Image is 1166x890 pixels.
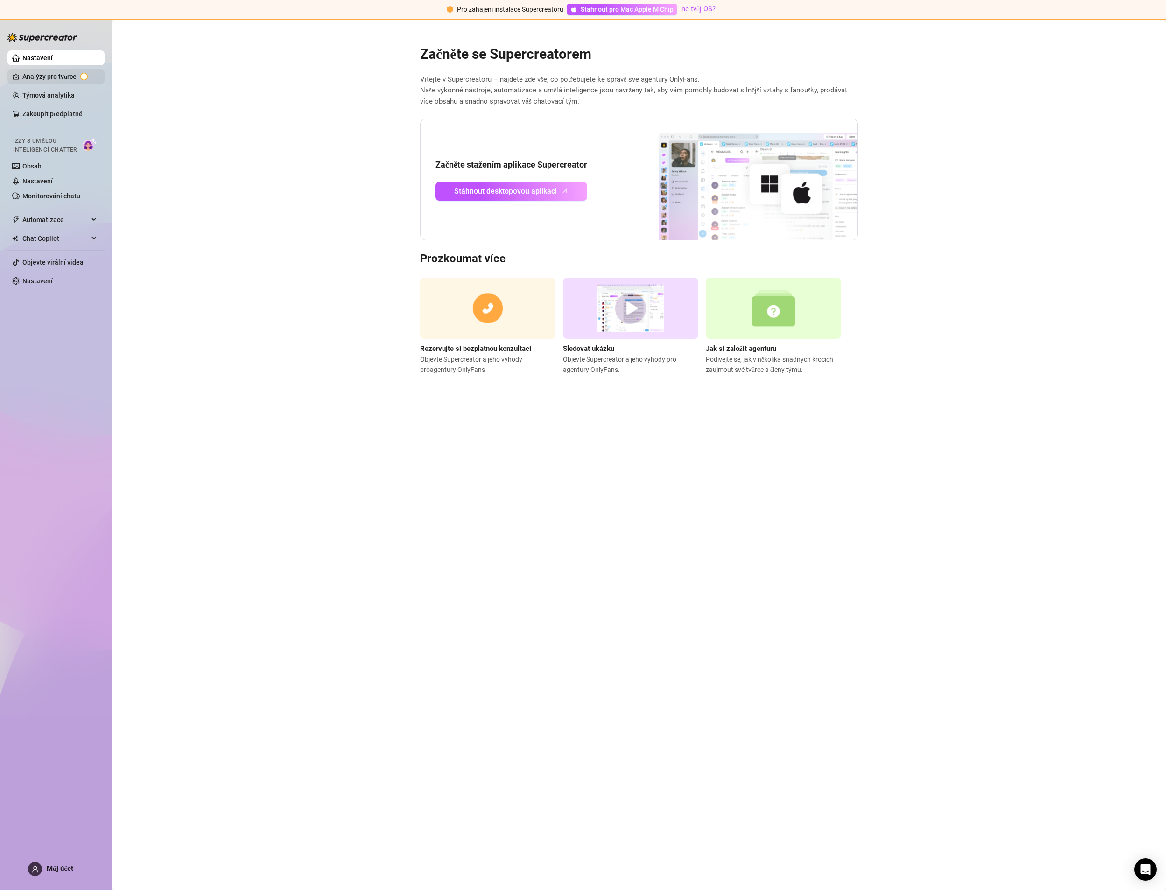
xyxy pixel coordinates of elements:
a: Monitorování chatu [22,192,80,200]
font: Objevte Supercreator a jeho výhody pro [420,356,522,373]
a: Nastavení [22,54,53,62]
a: Objevte virální videa [22,259,84,266]
font: Objevte Supercreator a jeho výhody pro agentury OnlyFans. [563,356,676,373]
a: Sledovat ukázkuObjevte Supercreator a jeho výhody pro agentury OnlyFans. [563,278,698,375]
font: Izzy s umělou inteligencí Chatter [13,138,77,153]
font: Jak si založit agenturu [706,344,776,353]
a: Zakoupit předplatné [22,110,83,118]
a: Nastavení [22,177,53,185]
span: uživatel [32,866,39,873]
font: Naše výkonné nástroje, automatizace a umělá inteligence jsou navrženy tak, aby vám pomohly budova... [420,86,848,105]
font: Prozkoumat více [420,252,506,265]
font: Rezervujte si bezplatnou konzultaci [420,344,531,353]
img: průvodce založením agentury [706,278,841,339]
a: ne tvůj OS? [681,5,716,13]
font: Stáhnout desktopovou aplikaci [454,187,557,196]
a: Jak si založit agenturuPodívejte se, jak v několika snadných krocích zaujmout své tvůrce a členy ... [706,278,841,375]
img: konzultační hovor [420,278,555,339]
font: Podívejte se, jak v několika snadných krocích zaujmout své tvůrce a členy týmu. [706,356,833,373]
font: Chat Copilot [22,235,59,242]
img: stáhnout aplikaci [624,119,857,240]
font: Vítejte v Supercreatoru – najdete zde vše, co potřebujete ke správě své agentury OnlyFans. [420,75,700,84]
font: Stáhnout pro Mac Apple M Chip [581,6,674,13]
font: Sledovat ukázku [563,344,614,353]
span: jablko [570,6,577,13]
span: blesk [12,216,20,224]
span: šipka nahoru [560,185,571,196]
font: Začněte stažením aplikace Supercreator [435,160,587,169]
font: Automatizace [22,216,64,224]
a: Nastavení [22,277,53,285]
img: demoverze Supercreator [563,278,698,339]
a: Týmová analytika [22,91,75,99]
span: vykřičník [447,6,453,13]
img: Chat Copilot [12,235,18,242]
a: Stáhnout desktopovou aplikacišipka nahoru [435,182,587,201]
font: Můj účet [47,864,73,873]
a: Analýzy pro tvůrce vykřičník [22,69,97,84]
img: logo-BBDzfeDw.svg [7,33,77,42]
font: Pro zahájení instalace Supercreatoru [457,6,563,13]
a: Obsah [22,162,42,170]
a: Stáhnout pro Mac Apple M Chip [567,4,677,15]
a: Rezervujte si bezplatnou konzultaciObjevte Supercreator a jeho výhody proagentury OnlyFans [420,278,555,375]
font: agentury OnlyFans [430,366,485,373]
font: Začněte se Supercreatorem [420,46,591,62]
img: Chatování s umělou inteligencí [83,138,97,151]
div: Otevřete Intercom Messenger [1134,858,1157,881]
